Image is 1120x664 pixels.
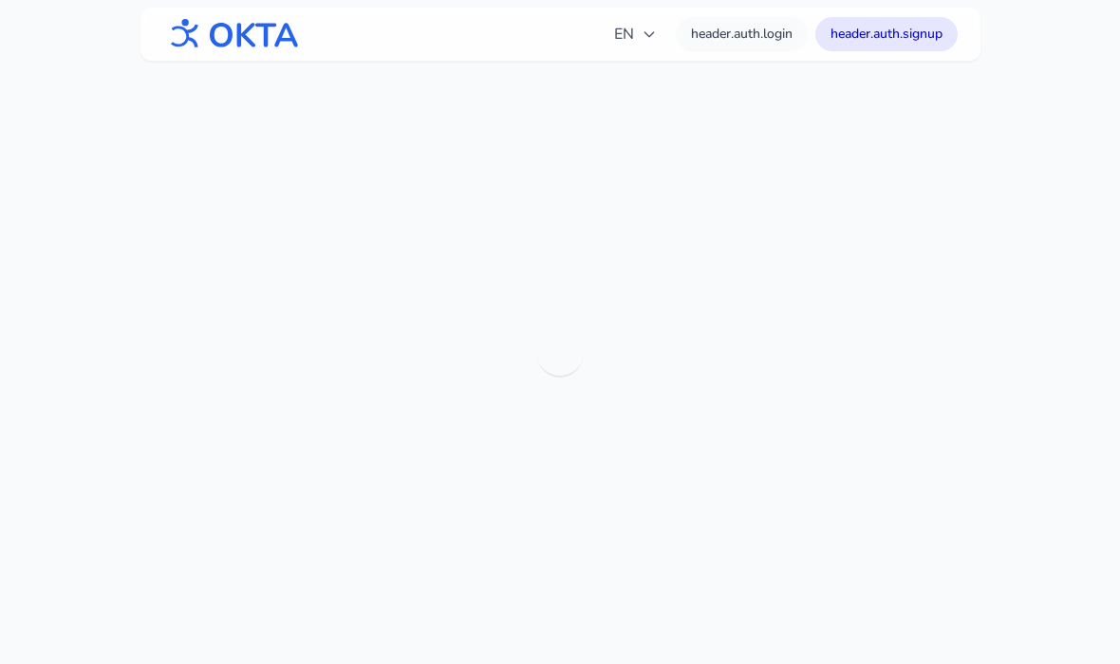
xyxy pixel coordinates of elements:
[603,15,668,53] button: EN
[614,23,657,46] span: EN
[815,17,958,51] a: header.auth.signup
[676,17,808,51] a: header.auth.login
[163,9,300,59] img: OKTA logo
